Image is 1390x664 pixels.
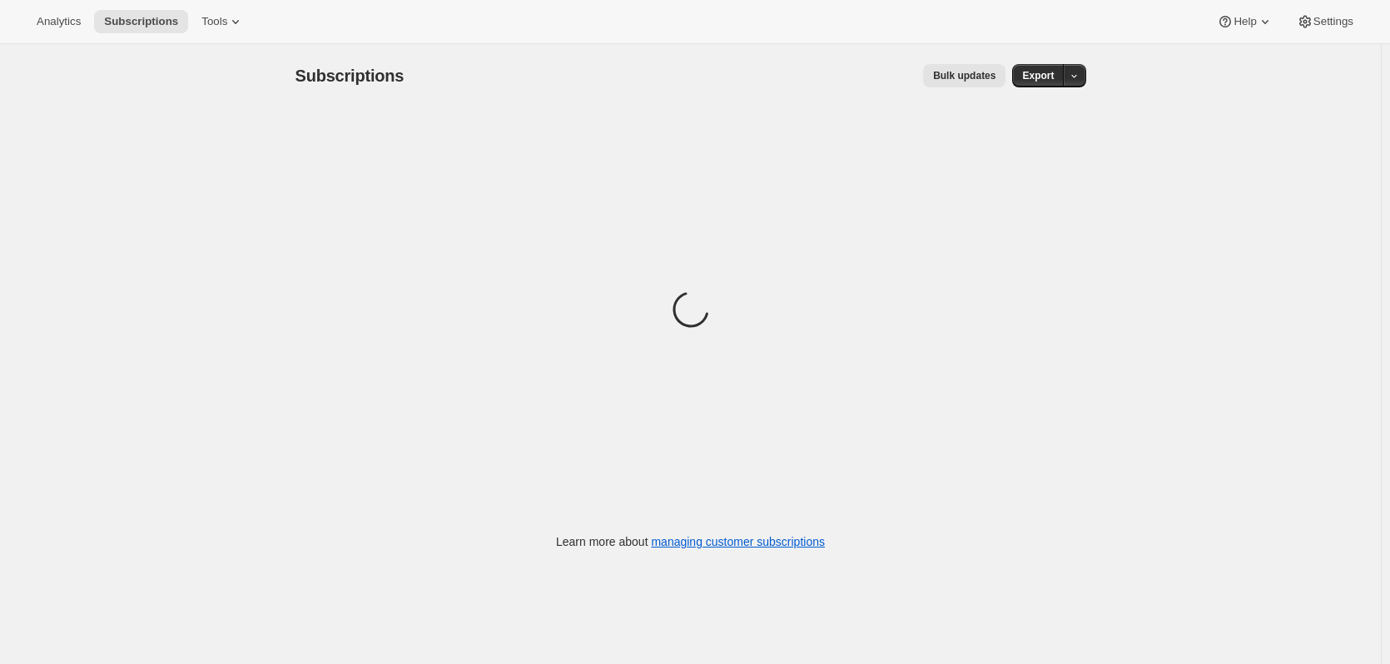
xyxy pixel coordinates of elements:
[1287,10,1363,33] button: Settings
[1207,10,1283,33] button: Help
[191,10,254,33] button: Tools
[1313,15,1353,28] span: Settings
[94,10,188,33] button: Subscriptions
[27,10,91,33] button: Analytics
[37,15,81,28] span: Analytics
[1022,69,1054,82] span: Export
[1012,64,1064,87] button: Export
[556,533,825,550] p: Learn more about
[933,69,995,82] span: Bulk updates
[1234,15,1256,28] span: Help
[295,67,405,85] span: Subscriptions
[201,15,227,28] span: Tools
[104,15,178,28] span: Subscriptions
[651,535,825,548] a: managing customer subscriptions
[923,64,1005,87] button: Bulk updates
